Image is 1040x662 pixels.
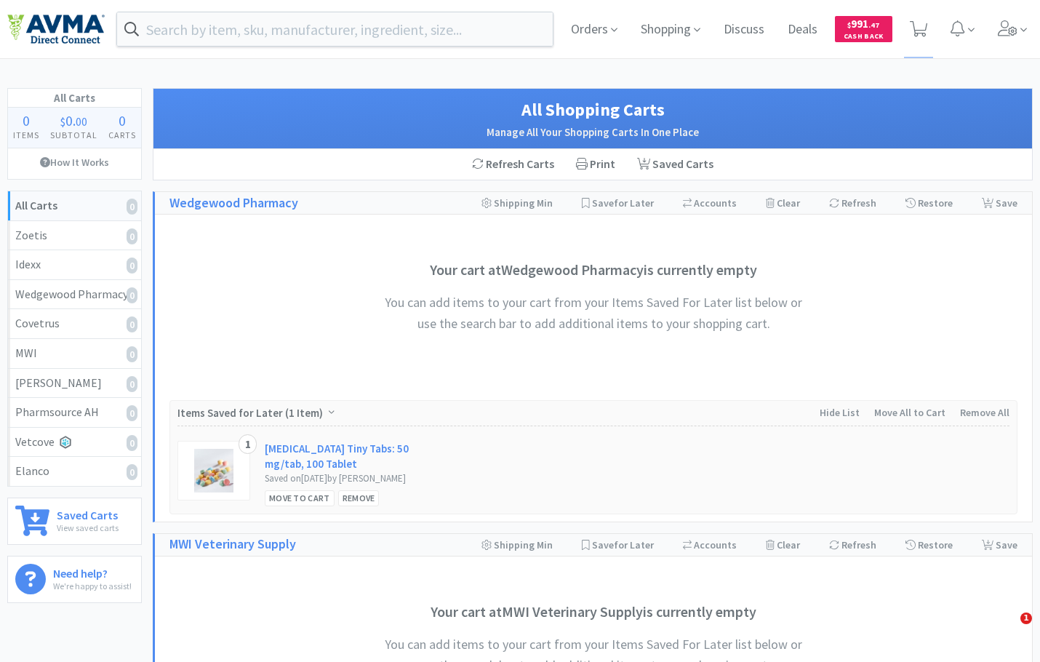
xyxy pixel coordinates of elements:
div: Clear [766,192,800,214]
h6: Need help? [53,564,132,579]
a: How It Works [8,148,141,176]
div: Refresh Carts [461,149,565,180]
h1: All Shopping Carts [168,96,1017,124]
div: Wedgewood Pharmacy [15,285,134,304]
input: Search by item, sku, manufacturer, ingredient, size... [117,12,553,46]
h3: Your cart at Wedgewood Pharmacy is currently empty [375,258,812,282]
span: Move All to Cart [874,406,945,419]
a: Wedgewood Pharmacy0 [8,280,141,310]
div: Save [982,534,1017,556]
a: MWI0 [8,339,141,369]
a: Zoetis0 [8,221,141,251]
span: 00 [76,114,87,129]
span: Save for Later [592,538,654,551]
h4: Carts [103,128,141,142]
div: Covetrus [15,314,134,333]
h1: All Carts [8,89,141,108]
div: Restore [905,534,953,556]
a: Idexx0 [8,250,141,280]
span: Cash Back [844,33,884,42]
span: 991 [847,17,879,31]
a: $991.47Cash Back [835,9,892,49]
span: 0 [65,111,73,129]
a: MWI Veterinary Supply [169,534,296,555]
span: . 47 [868,20,879,30]
div: 1 [239,434,257,455]
div: [PERSON_NAME] [15,374,134,393]
span: Items Saved for Later ( ) [177,406,327,420]
span: Remove All [960,406,1009,419]
h6: Saved Carts [57,506,119,521]
i: 0 [127,376,137,392]
span: 0 [23,111,30,129]
a: Saved CartsView saved carts [7,498,142,545]
i: 0 [127,287,137,303]
div: Refresh [829,192,876,214]
i: 0 [127,228,137,244]
div: Vetcove [15,433,134,452]
a: Vetcove0 [8,428,141,458]
div: Idexx [15,255,134,274]
div: Pharmsource AH [15,403,134,422]
strong: All Carts [15,198,57,212]
a: Deals [782,23,823,36]
div: MWI [15,344,134,363]
div: Save [982,192,1017,214]
iframe: Intercom live chat [991,613,1025,647]
i: 0 [127,405,137,421]
div: Shipping Min [481,534,553,556]
span: 1 [1020,613,1032,624]
a: Discuss [718,23,770,36]
div: Elanco [15,462,134,481]
span: $ [60,114,65,129]
a: [PERSON_NAME]0 [8,369,141,399]
h2: Manage All Your Shopping Carts In One Place [168,124,1017,141]
div: Restore [905,192,953,214]
div: Clear [766,534,800,556]
h3: Your cart at MWI Veterinary Supply is currently empty [375,600,812,623]
span: Save for Later [592,196,654,210]
a: Covetrus0 [8,309,141,339]
div: Refresh [829,534,876,556]
a: Elanco0 [8,457,141,486]
div: Accounts [683,192,737,214]
i: 0 [127,258,137,274]
div: Remove [338,490,380,506]
img: e4e33dab9f054f5782a47901c742baa9_102.png [7,14,105,44]
span: 0 [119,111,126,129]
div: Move to Cart [265,490,335,506]
div: Zoetis [15,226,134,245]
a: [MEDICAL_DATA] Tiny Tabs: 50 mg/tab, 100 Tablet [265,441,445,471]
span: Hide List [820,406,860,419]
i: 0 [127,316,137,332]
i: 0 [127,199,137,215]
div: Print [565,149,626,180]
div: Accounts [683,534,737,556]
div: Saved on [DATE] by [PERSON_NAME] [265,471,445,487]
a: Wedgewood Pharmacy [169,193,298,214]
i: 0 [127,464,137,480]
a: Saved Carts [626,149,724,180]
h4: Items [8,128,45,142]
div: . [45,113,103,128]
img: de3a8dce75754671af1f9164e6be509b_231454.jpeg [194,449,234,492]
div: Shipping Min [481,192,553,214]
h4: You can add items to your cart from your Items Saved For Later list below or use the search bar t... [375,292,812,335]
p: View saved carts [57,521,119,535]
a: Pharmsource AH0 [8,398,141,428]
h4: Subtotal [45,128,103,142]
span: 1 Item [289,406,319,420]
span: $ [847,20,851,30]
a: All Carts0 [8,191,141,221]
p: We're happy to assist! [53,579,132,593]
i: 0 [127,435,137,451]
i: 0 [127,346,137,362]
